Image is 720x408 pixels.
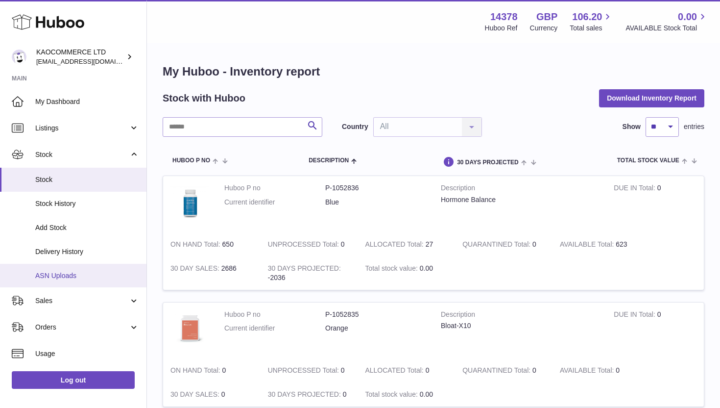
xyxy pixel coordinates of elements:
dd: P-1052836 [325,183,426,193]
span: Listings [35,124,129,133]
span: Sales [35,296,129,306]
span: [EMAIL_ADDRESS][DOMAIN_NAME] [36,57,144,65]
label: Country [342,122,368,131]
td: 0 [261,232,358,256]
strong: 30 DAY SALES [170,390,221,401]
span: My Dashboard [35,97,139,106]
strong: GBP [536,10,557,24]
td: 0 [261,382,358,407]
a: 106.20 Total sales [570,10,613,33]
td: 0 [606,176,704,232]
span: 0.00 [420,264,433,272]
td: 2686 [163,256,261,290]
dd: Blue [325,198,426,207]
strong: UNPROCESSED Total [268,240,341,251]
td: 0 [163,382,261,407]
span: Huboo P no [172,157,210,164]
span: Stock History [35,199,139,208]
div: Currency [530,24,558,33]
strong: QUARANTINED Total [462,240,532,251]
img: hello@lunera.co.uk [12,50,26,64]
span: 0 [532,240,536,248]
span: 106.20 [572,10,602,24]
span: Stock [35,175,139,184]
strong: DUE IN Total [614,184,657,194]
strong: 30 DAYS PROJECTED [268,390,343,401]
span: 0.00 [420,390,433,398]
strong: Total stock value [365,264,419,275]
a: Log out [12,371,135,389]
td: 0 [163,358,261,382]
h1: My Huboo - Inventory report [163,64,704,79]
a: 0.00 AVAILABLE Stock Total [625,10,708,33]
strong: ON HAND Total [170,240,222,251]
strong: DUE IN Total [614,310,657,321]
div: Hormone Balance [441,195,599,204]
strong: AVAILABLE Total [560,366,616,377]
strong: 14378 [490,10,518,24]
dt: Current identifier [224,198,325,207]
td: 0 [358,358,455,382]
div: KAOCOMMERCE LTD [36,48,124,66]
span: Total sales [570,24,613,33]
span: Usage [35,349,139,358]
strong: 30 DAY SALES [170,264,221,275]
span: 0.00 [678,10,697,24]
td: 27 [358,232,455,256]
td: 0 [606,303,704,359]
span: 30 DAYS PROJECTED [457,159,519,166]
strong: AVAILABLE Total [560,240,616,251]
div: Bloat-X10 [441,321,599,331]
td: -2036 [261,256,358,290]
strong: 30 DAYS PROJECTED [268,264,341,275]
span: Orders [35,323,129,332]
dt: Current identifier [224,324,325,333]
td: 0 [552,358,650,382]
dt: Huboo P no [224,310,325,319]
span: Delivery History [35,247,139,256]
strong: QUARANTINED Total [462,366,532,377]
span: ASN Uploads [35,271,139,280]
span: Stock [35,150,129,159]
img: product image [170,310,210,349]
strong: ALLOCATED Total [365,240,425,251]
span: entries [684,122,704,131]
label: Show [623,122,641,131]
img: product image [170,183,210,223]
td: 650 [163,232,261,256]
div: Huboo Ref [485,24,518,33]
strong: Description [441,183,599,195]
strong: ALLOCATED Total [365,366,425,377]
span: Add Stock [35,223,139,232]
td: 623 [552,232,650,256]
strong: UNPROCESSED Total [268,366,341,377]
span: Description [309,157,349,164]
strong: Total stock value [365,390,419,401]
span: 0 [532,366,536,374]
span: AVAILABLE Stock Total [625,24,708,33]
span: Total stock value [617,157,679,164]
h2: Stock with Huboo [163,92,245,105]
dd: P-1052835 [325,310,426,319]
dd: Orange [325,324,426,333]
button: Download Inventory Report [599,89,704,107]
td: 0 [261,358,358,382]
strong: Description [441,310,599,322]
strong: ON HAND Total [170,366,222,377]
dt: Huboo P no [224,183,325,193]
